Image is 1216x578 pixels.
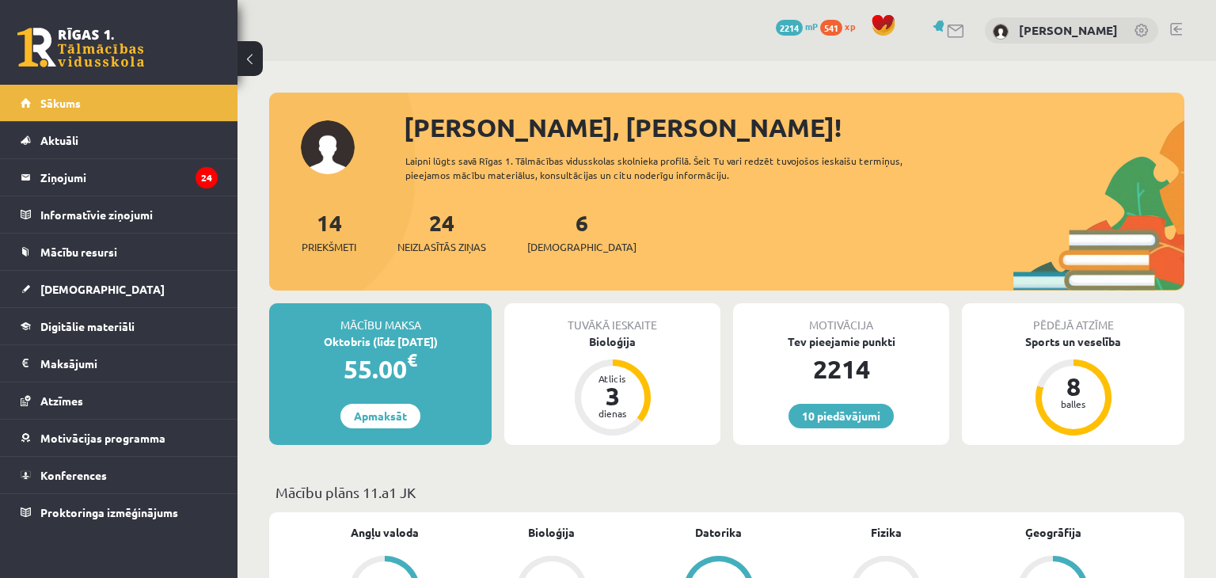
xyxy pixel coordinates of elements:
a: Proktoringa izmēģinājums [21,494,218,530]
span: Motivācijas programma [40,431,165,445]
div: dienas [589,409,636,418]
div: Motivācija [733,303,949,333]
span: [DEMOGRAPHIC_DATA] [40,282,165,296]
div: [PERSON_NAME], [PERSON_NAME]! [404,108,1184,146]
div: 8 [1050,374,1097,399]
a: Rīgas 1. Tālmācības vidusskola [17,28,144,67]
a: Maksājumi [21,345,218,382]
div: 3 [589,383,636,409]
i: 24 [196,167,218,188]
span: [DEMOGRAPHIC_DATA] [527,239,636,255]
a: [DEMOGRAPHIC_DATA] [21,271,218,307]
a: Apmaksāt [340,404,420,428]
span: Mācību resursi [40,245,117,259]
a: Motivācijas programma [21,420,218,456]
span: 541 [820,20,842,36]
span: Priekšmeti [302,239,356,255]
span: 2214 [776,20,803,36]
img: Alekss Hasans Jerli [993,24,1009,40]
a: Bioloģija Atlicis 3 dienas [504,333,720,438]
a: Angļu valoda [351,524,419,541]
p: Mācību plāns 11.a1 JK [275,481,1178,503]
span: Sākums [40,96,81,110]
span: € [407,348,417,371]
div: 55.00 [269,350,492,388]
a: Ģeogrāfija [1025,524,1081,541]
legend: Informatīvie ziņojumi [40,196,218,233]
a: Atzīmes [21,382,218,419]
div: Mācību maksa [269,303,492,333]
a: Konferences [21,457,218,493]
div: Bioloģija [504,333,720,350]
a: Sākums [21,85,218,121]
div: Pēdējā atzīme [962,303,1184,333]
span: Digitālie materiāli [40,319,135,333]
a: 14Priekšmeti [302,208,356,255]
a: Bioloģija [528,524,575,541]
a: 10 piedāvājumi [788,404,894,428]
legend: Maksājumi [40,345,218,382]
div: Sports un veselība [962,333,1184,350]
span: Neizlasītās ziņas [397,239,486,255]
a: 541 xp [820,20,863,32]
span: xp [845,20,855,32]
span: Atzīmes [40,394,83,408]
a: Aktuāli [21,122,218,158]
a: Digitālie materiāli [21,308,218,344]
a: Ziņojumi24 [21,159,218,196]
div: Atlicis [589,374,636,383]
div: balles [1050,399,1097,409]
div: Laipni lūgts savā Rīgas 1. Tālmācības vidusskolas skolnieka profilā. Šeit Tu vari redzēt tuvojošo... [405,154,955,182]
a: Informatīvie ziņojumi [21,196,218,233]
a: Datorika [695,524,742,541]
span: Aktuāli [40,133,78,147]
span: Konferences [40,468,107,482]
a: 2214 mP [776,20,818,32]
legend: Ziņojumi [40,159,218,196]
a: Fizika [871,524,902,541]
a: 6[DEMOGRAPHIC_DATA] [527,208,636,255]
a: Sports un veselība 8 balles [962,333,1184,438]
div: 2214 [733,350,949,388]
div: Oktobris (līdz [DATE]) [269,333,492,350]
div: Tev pieejamie punkti [733,333,949,350]
a: 24Neizlasītās ziņas [397,208,486,255]
a: [PERSON_NAME] [1019,22,1118,38]
div: Tuvākā ieskaite [504,303,720,333]
span: Proktoringa izmēģinājums [40,505,178,519]
span: mP [805,20,818,32]
a: Mācību resursi [21,234,218,270]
